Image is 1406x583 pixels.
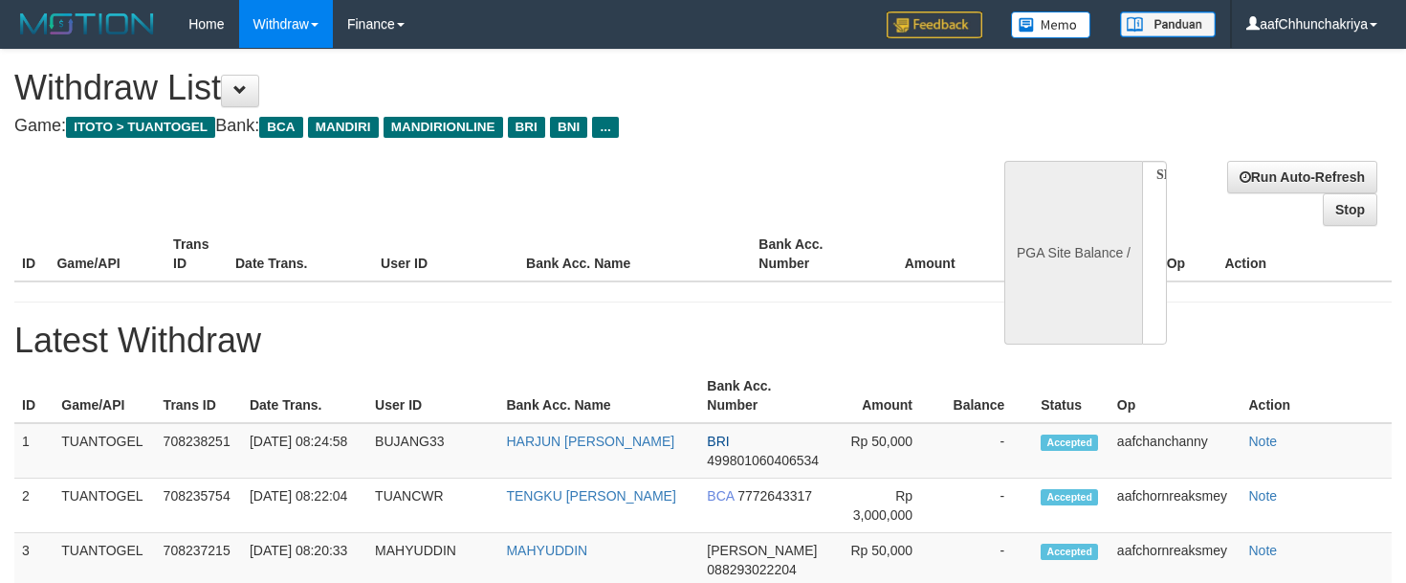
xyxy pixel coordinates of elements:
span: Accepted [1041,489,1098,505]
span: BCA [259,117,302,138]
span: MANDIRI [308,117,379,138]
a: Note [1249,434,1278,449]
th: Op [1109,369,1241,423]
span: 499801060406534 [707,453,819,468]
th: Trans ID [165,227,228,281]
img: panduan.png [1120,11,1216,37]
th: User ID [373,227,518,281]
td: - [941,423,1033,479]
a: TENGKU [PERSON_NAME] [506,488,675,504]
th: Action [1241,369,1393,423]
td: TUANTOGEL [54,479,155,533]
a: Run Auto-Refresh [1227,161,1377,193]
td: BUJANG33 [367,423,498,479]
span: Accepted [1041,544,1098,560]
td: aafchanchanny [1109,423,1241,479]
span: ITOTO > TUANTOGEL [66,117,215,138]
span: 7772643317 [737,488,812,504]
td: 1 [14,423,54,479]
th: Balance [941,369,1033,423]
span: BRI [707,434,729,449]
th: Bank Acc. Number [751,227,868,281]
span: BNI [550,117,587,138]
th: User ID [367,369,498,423]
td: 708238251 [156,423,242,479]
h1: Withdraw List [14,69,918,107]
th: Balance [984,227,1091,281]
a: Note [1249,543,1278,558]
th: ID [14,227,49,281]
span: 088293022204 [707,562,796,577]
td: [DATE] 08:24:58 [242,423,367,479]
a: MAHYUDDIN [506,543,587,558]
th: Bank Acc. Number [699,369,832,423]
td: - [941,479,1033,533]
a: Note [1249,488,1278,504]
th: Amount [833,369,941,423]
span: MANDIRIONLINE [384,117,503,138]
th: Trans ID [156,369,242,423]
td: 2 [14,479,54,533]
td: aafchornreaksmey [1109,479,1241,533]
img: Feedback.jpg [887,11,982,38]
span: BCA [707,488,734,504]
div: PGA Site Balance / [1004,161,1142,345]
th: Bank Acc. Name [498,369,699,423]
th: Status [1033,369,1109,423]
img: Button%20Memo.svg [1011,11,1091,38]
td: 708235754 [156,479,242,533]
th: Action [1217,227,1392,281]
th: Game/API [54,369,155,423]
span: Accepted [1041,435,1098,451]
td: Rp 50,000 [833,423,941,479]
th: Bank Acc. Name [518,227,751,281]
th: ID [14,369,54,423]
td: Rp 3,000,000 [833,479,941,533]
th: Op [1159,227,1218,281]
h4: Game: Bank: [14,117,918,136]
td: [DATE] 08:22:04 [242,479,367,533]
h1: Latest Withdraw [14,322,1392,360]
span: BRI [508,117,545,138]
td: TUANCWR [367,479,498,533]
th: Amount [868,227,984,281]
span: [PERSON_NAME] [707,543,817,558]
th: Date Trans. [242,369,367,423]
th: Game/API [49,227,165,281]
img: MOTION_logo.png [14,10,160,38]
td: TUANTOGEL [54,423,155,479]
a: HARJUN [PERSON_NAME] [506,434,674,449]
span: ... [592,117,618,138]
th: Date Trans. [228,227,373,281]
a: Stop [1323,193,1377,226]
